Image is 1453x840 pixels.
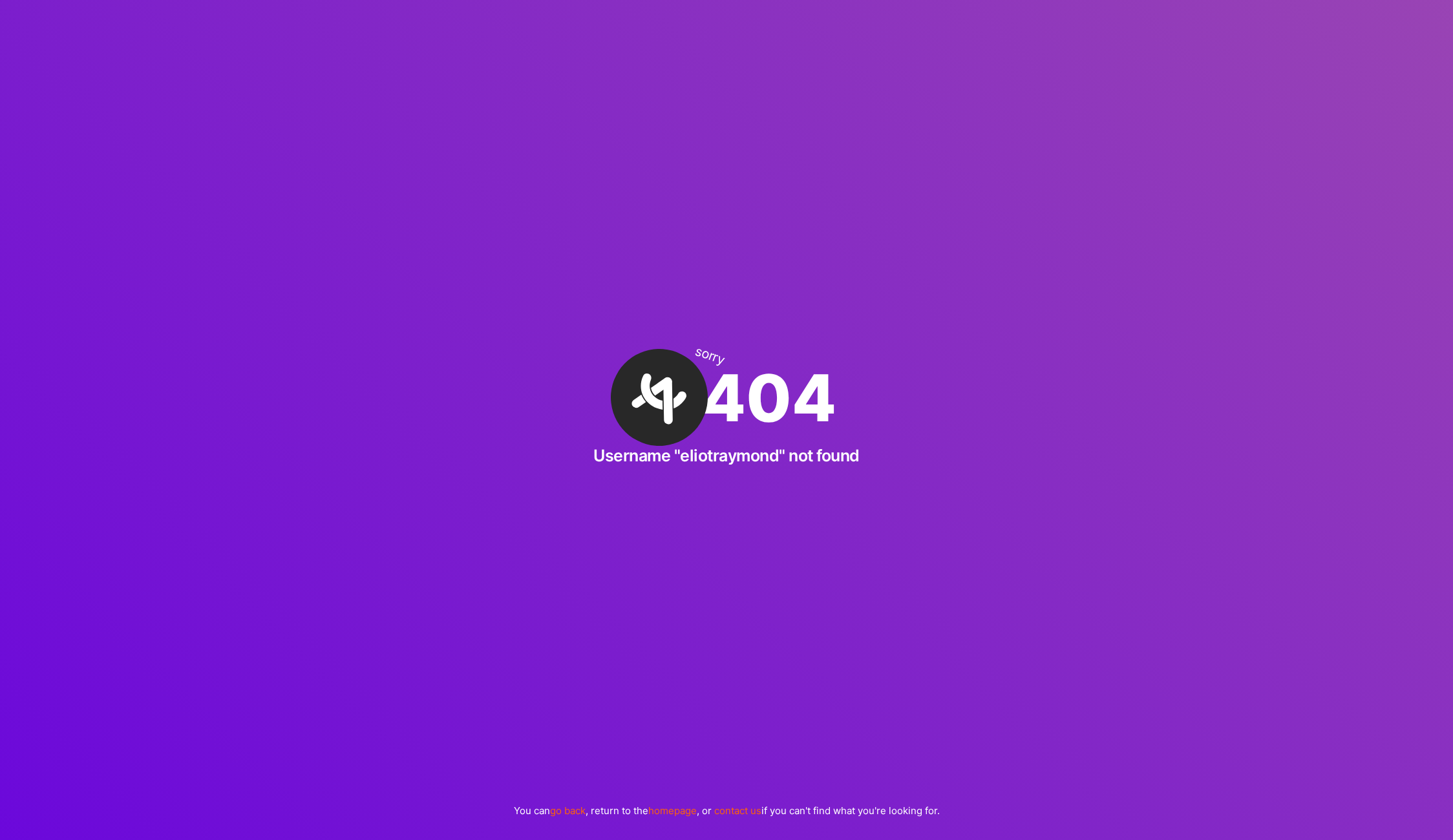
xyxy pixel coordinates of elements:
[693,344,726,368] div: sorry
[714,804,761,817] a: contact us
[514,804,940,817] p: You can , return to the , or if you can't find what you're looking for.
[594,332,725,463] img: A·Team
[550,804,586,817] a: go back
[648,804,697,817] a: homepage
[617,349,836,446] div: 404
[593,446,860,465] h2: Username "eliotraymond" not found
